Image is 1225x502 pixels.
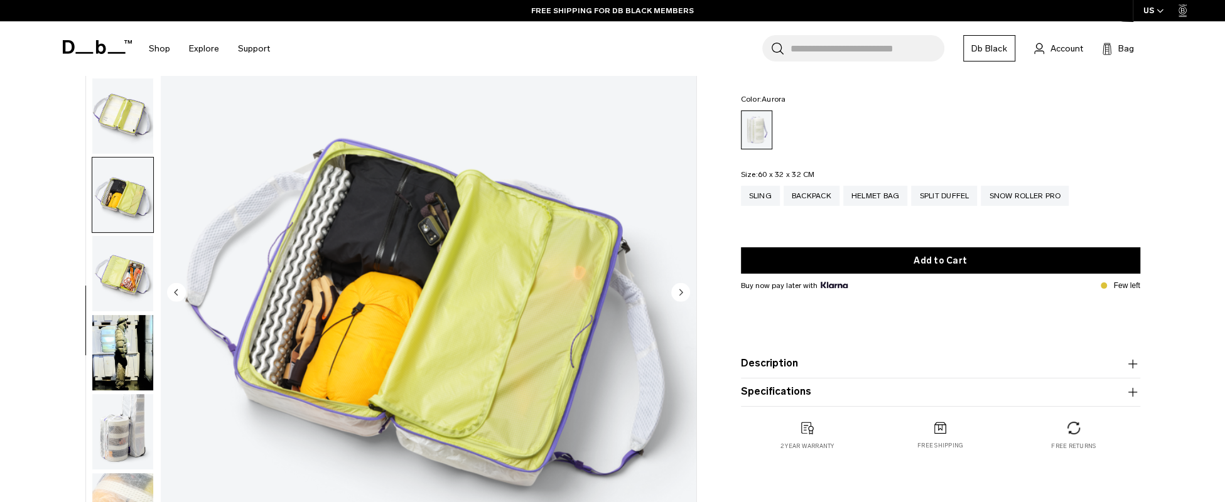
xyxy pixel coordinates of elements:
[1118,42,1134,55] span: Bag
[139,21,279,76] nav: Main Navigation
[911,186,977,206] a: Split Duffel
[981,186,1069,206] a: Snow Roller Pro
[92,314,154,391] button: Weigh Lighter Split Duffel 70L Aurora
[758,170,815,179] span: 60 x 32 x 32 CM
[167,282,186,304] button: Previous slide
[780,442,834,451] p: 2 year warranty
[741,356,1140,371] button: Description
[92,158,153,233] img: Weigh_Lighter_Split_Duffel_70L_6.png
[741,280,848,291] span: Buy now pay later with
[238,26,270,71] a: Support
[92,394,153,469] img: Weigh_Lighter_Split_Duffel_70L_9.png
[843,186,908,206] a: Helmet Bag
[92,157,154,233] button: Weigh_Lighter_Split_Duffel_70L_6.png
[784,186,839,206] a: Backpack
[741,110,772,149] a: Aurora
[92,78,154,154] button: Weigh_Lighter_Split_Duffel_70L_5.png
[92,78,153,154] img: Weigh_Lighter_Split_Duffel_70L_5.png
[92,236,153,311] img: Weigh_Lighter_Split_Duffel_70L_7.png
[149,26,170,71] a: Shop
[917,441,963,450] p: Free shipping
[741,171,815,178] legend: Size:
[741,186,780,206] a: Sling
[963,35,1015,61] a: Db Black
[92,315,153,390] img: Weigh Lighter Split Duffel 70L Aurora
[1050,42,1083,55] span: Account
[1113,280,1140,291] p: Few left
[92,235,154,312] button: Weigh_Lighter_Split_Duffel_70L_7.png
[531,5,694,16] a: FREE SHIPPING FOR DB BLACK MEMBERS
[741,95,786,103] legend: Color:
[671,282,690,304] button: Next slide
[821,282,848,288] img: {"height" => 20, "alt" => "Klarna"}
[189,26,219,71] a: Explore
[1034,41,1083,56] a: Account
[1051,442,1096,451] p: Free returns
[741,247,1140,274] button: Add to Cart
[92,393,154,470] button: Weigh_Lighter_Split_Duffel_70L_9.png
[1102,41,1134,56] button: Bag
[741,385,1140,400] button: Specifications
[762,95,786,104] span: Aurora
